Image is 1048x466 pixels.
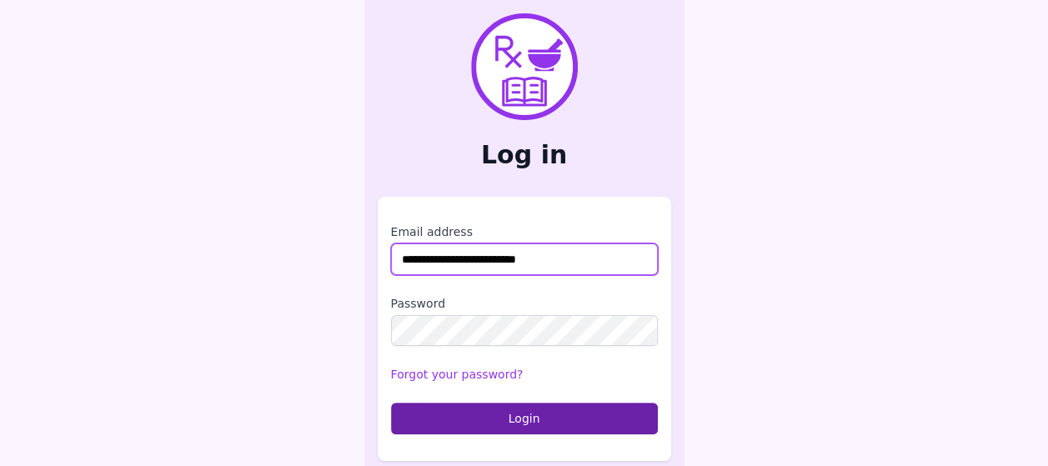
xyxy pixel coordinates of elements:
a: Forgot your password? [391,368,524,381]
button: Login [391,403,658,434]
label: Password [391,295,658,312]
label: Email address [391,223,658,240]
img: PharmXellence Logo [471,13,578,120]
h2: Log in [378,140,671,170]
